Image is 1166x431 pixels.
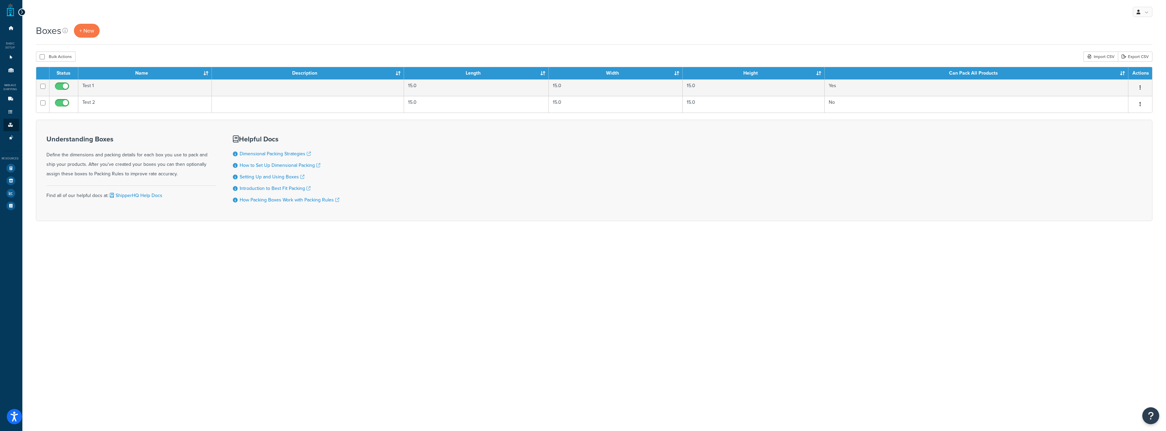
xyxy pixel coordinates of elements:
th: Status [49,67,78,79]
div: Define the dimensions and packing details for each box you use to pack and ship your products. Af... [46,135,216,179]
a: + New [74,24,100,38]
th: Description : activate to sort column ascending [212,67,404,79]
li: Websites [3,51,19,64]
li: Carriers [3,93,19,105]
a: How Packing Boxes Work with Packing Rules [240,196,339,203]
a: Dimensional Packing Strategies [240,150,311,157]
li: Analytics [3,187,19,199]
li: Test Your Rates [3,162,19,174]
a: ShipperHQ Help Docs [108,192,162,199]
th: Can Pack All Products : activate to sort column ascending [825,67,1128,79]
li: Help Docs [3,200,19,212]
h3: Helpful Docs [233,135,339,143]
td: No [825,96,1128,113]
div: Import CSV [1083,52,1118,62]
td: 15.0 [683,96,825,113]
li: Boxes [3,119,19,131]
td: 15.0 [549,96,683,113]
li: Marketplace [3,175,19,187]
th: Actions [1128,67,1152,79]
td: 15.0 [404,79,549,96]
span: + New [79,27,94,35]
th: Name : activate to sort column ascending [78,67,212,79]
td: Test 1 [78,79,212,96]
li: Shipping Rules [3,106,19,118]
li: Dashboard [3,22,19,35]
a: ShipperHQ Home [7,3,14,17]
button: Open Resource Center [1142,407,1159,424]
th: Length : activate to sort column ascending [404,67,549,79]
th: Width : activate to sort column ascending [549,67,683,79]
td: Test 2 [78,96,212,113]
li: Origins [3,64,19,77]
li: Advanced Features [3,132,19,144]
th: Height : activate to sort column ascending [683,67,825,79]
h3: Understanding Boxes [46,135,216,143]
div: Find all of our helpful docs at: [46,185,216,200]
a: How to Set Up Dimensional Packing [240,162,320,169]
h1: Boxes [36,24,61,37]
a: Setting Up and Using Boxes [240,173,304,180]
td: 15.0 [683,79,825,96]
td: 15.0 [549,79,683,96]
td: Yes [825,79,1128,96]
button: Bulk Actions [36,52,76,62]
a: Export CSV [1118,52,1152,62]
a: Introduction to Best Fit Packing [240,185,310,192]
td: 15.0 [404,96,549,113]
